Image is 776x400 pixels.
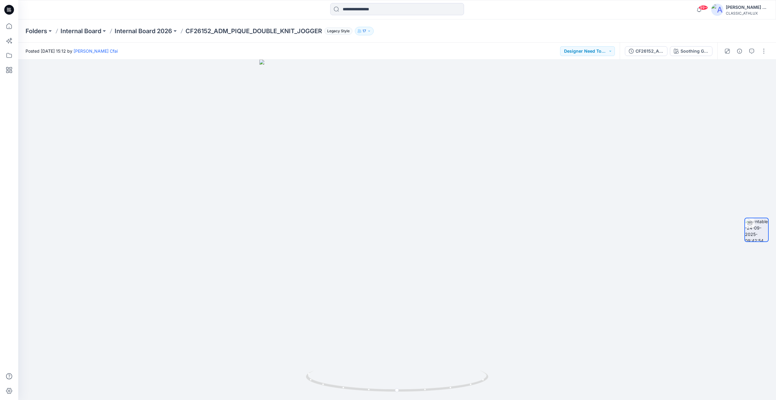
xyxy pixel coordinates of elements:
[74,48,118,54] a: [PERSON_NAME] Cfai
[726,11,768,16] div: CLASSIC_ATHLUX
[324,27,352,35] span: Legacy Style
[322,27,352,35] button: Legacy Style
[625,46,667,56] button: CF26152_ADM_PIQUE_DOUBLE_KNIT_JOGGER
[735,46,744,56] button: Details
[26,27,47,35] a: Folders
[115,27,172,35] a: Internal Board 2026
[726,4,768,11] div: [PERSON_NAME] Cfai
[636,48,663,54] div: CF26152_ADM_PIQUE_DOUBLE_KNIT_JOGGER
[362,28,366,34] p: 17
[185,27,322,35] p: CF26152_ADM_PIQUE_DOUBLE_KNIT_JOGGER
[711,4,723,16] img: avatar
[355,27,374,35] button: 17
[699,5,708,10] span: 99+
[681,48,708,54] div: Soothing Grey
[61,27,101,35] a: Internal Board
[745,218,768,241] img: turntable-24-09-2025-09:42:54
[670,46,712,56] button: Soothing Grey
[26,48,118,54] span: Posted [DATE] 15:12 by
